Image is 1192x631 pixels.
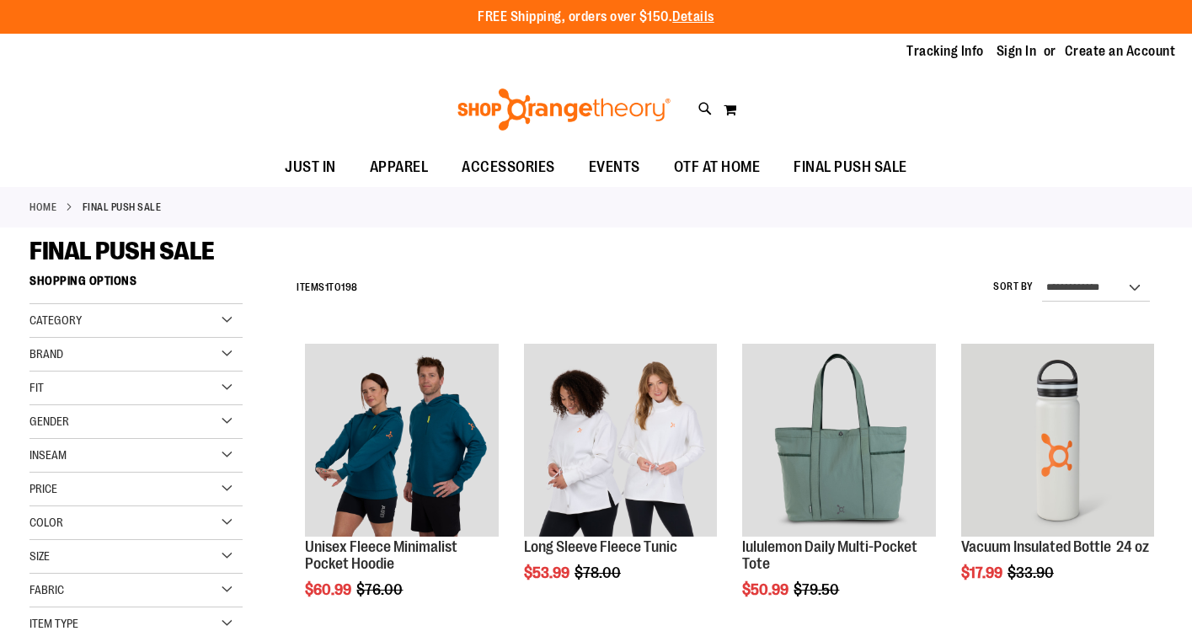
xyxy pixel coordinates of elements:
[305,538,457,572] a: Unisex Fleece Minimalist Pocket Hoodie
[1008,564,1056,581] span: $33.90
[993,280,1034,294] label: Sort By
[961,564,1005,581] span: $17.99
[445,148,572,187] a: ACCESSORIES
[516,335,725,624] div: product
[524,538,677,555] a: Long Sleeve Fleece Tunic
[268,148,353,187] a: JUST IN
[953,335,1163,624] div: product
[29,617,78,630] span: Item Type
[572,148,657,187] a: EVENTS
[524,344,717,537] img: Product image for Fleece Long Sleeve
[29,313,82,327] span: Category
[794,148,907,186] span: FINAL PUSH SALE
[961,538,1149,555] a: Vacuum Insulated Bottle 24 oz
[29,237,215,265] span: FINAL PUSH SALE
[29,516,63,529] span: Color
[305,344,498,539] a: Unisex Fleece Minimalist Pocket Hoodie
[672,9,714,24] a: Details
[29,482,57,495] span: Price
[29,381,44,394] span: Fit
[997,42,1037,61] a: Sign In
[29,448,67,462] span: Inseam
[370,148,429,186] span: APPAREL
[462,148,555,186] span: ACCESSORIES
[589,148,640,186] span: EVENTS
[478,8,714,27] p: FREE Shipping, orders over $150.
[29,549,50,563] span: Size
[524,564,572,581] span: $53.99
[325,281,329,293] span: 1
[297,275,358,301] h2: Items to
[29,200,56,215] a: Home
[777,148,924,186] a: FINAL PUSH SALE
[29,583,64,596] span: Fabric
[961,344,1154,539] a: Vacuum Insulated Bottle 24 oz
[29,347,63,361] span: Brand
[305,581,354,598] span: $60.99
[285,148,336,186] span: JUST IN
[742,538,917,572] a: lululemon Daily Multi-Pocket Tote
[1065,42,1176,61] a: Create an Account
[794,581,842,598] span: $79.50
[305,344,498,537] img: Unisex Fleece Minimalist Pocket Hoodie
[657,148,778,187] a: OTF AT HOME
[29,266,243,304] strong: Shopping Options
[906,42,984,61] a: Tracking Info
[742,344,935,537] img: lululemon Daily Multi-Pocket Tote
[353,148,446,187] a: APPAREL
[961,344,1154,537] img: Vacuum Insulated Bottle 24 oz
[742,344,935,539] a: lululemon Daily Multi-Pocket Tote
[524,344,717,539] a: Product image for Fleece Long Sleeve
[742,581,791,598] span: $50.99
[455,88,673,131] img: Shop Orangetheory
[341,281,358,293] span: 198
[356,581,405,598] span: $76.00
[674,148,761,186] span: OTF AT HOME
[29,414,69,428] span: Gender
[575,564,623,581] span: $78.00
[83,200,162,215] strong: FINAL PUSH SALE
